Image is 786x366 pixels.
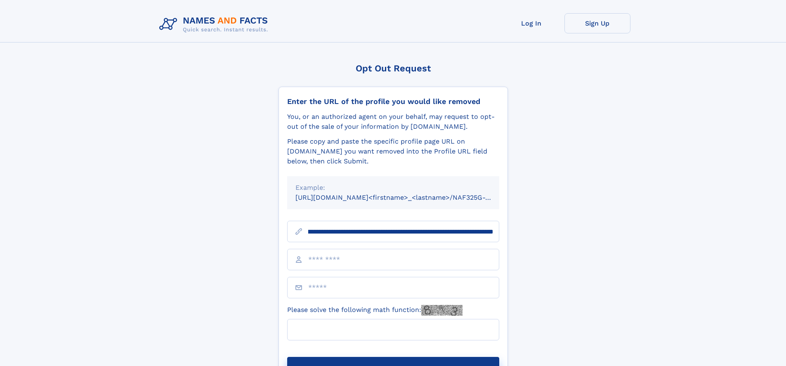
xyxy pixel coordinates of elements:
[295,183,491,193] div: Example:
[287,137,499,166] div: Please copy and paste the specific profile page URL on [DOMAIN_NAME] you want removed into the Pr...
[156,13,275,35] img: Logo Names and Facts
[287,112,499,132] div: You, or an authorized agent on your behalf, may request to opt-out of the sale of your informatio...
[564,13,630,33] a: Sign Up
[287,97,499,106] div: Enter the URL of the profile you would like removed
[498,13,564,33] a: Log In
[279,63,508,73] div: Opt Out Request
[287,305,463,316] label: Please solve the following math function:
[295,194,515,201] small: [URL][DOMAIN_NAME]<firstname>_<lastname>/NAF325G-xxxxxxxx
